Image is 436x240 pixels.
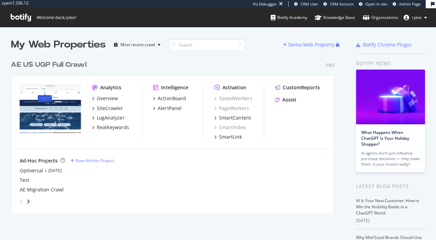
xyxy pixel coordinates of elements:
[71,158,114,164] a: New Ad-Hoc Project
[20,186,64,193] a: AE Migration Crawl
[20,157,58,164] div: Ad-Hoc Projects
[359,1,387,7] a: Open in dev
[20,177,29,184] a: Test
[356,182,425,190] div: Latest Blog Posts
[11,38,106,52] div: My Web Properties
[11,60,89,70] a: AE US UGP Full Crawl
[169,39,245,51] input: Search
[11,60,86,70] div: AE US UGP Full Crawl
[214,105,249,112] a: PageWorkers
[214,124,246,131] a: SmartIndex
[17,196,26,207] div: angle-left
[92,105,123,112] a: SiteCrawler
[92,95,118,102] a: Overview
[97,95,118,102] div: Overview
[361,129,409,147] a: What Happens When ChatGPT Is Your Holiday Shopper?
[121,43,155,47] div: Most recent crawl
[20,167,43,174] a: Optiversal
[363,8,398,27] a: Organizations
[356,218,425,224] div: [DATE]
[323,1,354,7] a: CRM Account
[100,84,122,91] div: Analytics
[92,124,129,131] a: RealKeywords
[26,198,31,205] div: angle-right
[315,8,355,27] a: Knowledge Base
[214,95,252,102] a: SpeedWorkers
[365,1,387,7] span: Open in dev
[412,14,422,20] span: rylee
[326,62,334,68] div: Pro
[158,105,181,112] div: AlertPanel
[214,134,242,140] a: SmartLink
[219,134,242,140] div: SmartLink
[399,1,421,7] span: Admin Page
[111,39,163,50] button: Most recent crawl
[36,15,76,20] span: Welcome back, rylee !
[97,105,123,112] div: SiteCrawler
[282,96,296,103] div: Assist
[398,12,433,23] button: rylee
[97,124,129,131] div: RealKeywords
[294,1,318,7] a: CRM User
[315,14,355,21] div: Knowledge Base
[158,95,186,102] div: ActionBoard
[214,114,251,121] a: SmartContent
[275,84,320,91] a: CustomReports
[219,114,251,121] div: SmartContent
[356,41,412,48] a: Botify Chrome Plugin
[283,84,320,91] div: CustomReports
[153,95,186,102] a: ActionBoard
[393,1,421,7] a: Admin Page
[330,1,354,7] span: CRM Account
[288,41,334,48] div: Demo Web Property
[153,105,181,112] a: AlertPanel
[301,1,318,7] span: CRM User
[76,158,114,164] div: New Ad-Hoc Project
[97,114,125,121] div: LogAnalyzer
[11,52,340,213] div: grid
[222,84,246,91] div: Activation
[253,1,278,7] div: Viz Debugger:
[356,60,425,67] div: Botify news
[356,70,425,124] img: What Happens When ChatGPT Is Your Holiday Shopper?
[363,14,398,21] div: Organizations
[20,84,81,133] img: www.ae.com
[48,167,62,173] a: [DATE]
[275,96,296,103] a: Assist
[361,150,420,167] div: AI agents don’t just influence purchase decisions — they make them. Is your brand ready?
[363,41,412,48] div: Botify Chrome Plugin
[92,114,125,121] a: LogAnalyzer
[271,8,307,27] a: Botify Academy
[271,14,307,21] div: Botify Academy
[161,84,188,91] div: Intelligence
[356,198,419,216] a: AI Is Your New Customer: How to Win the Visibility Battle in a ChatGPT World
[283,39,336,50] button: Demo Web Property
[283,42,336,48] a: Demo Web Property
